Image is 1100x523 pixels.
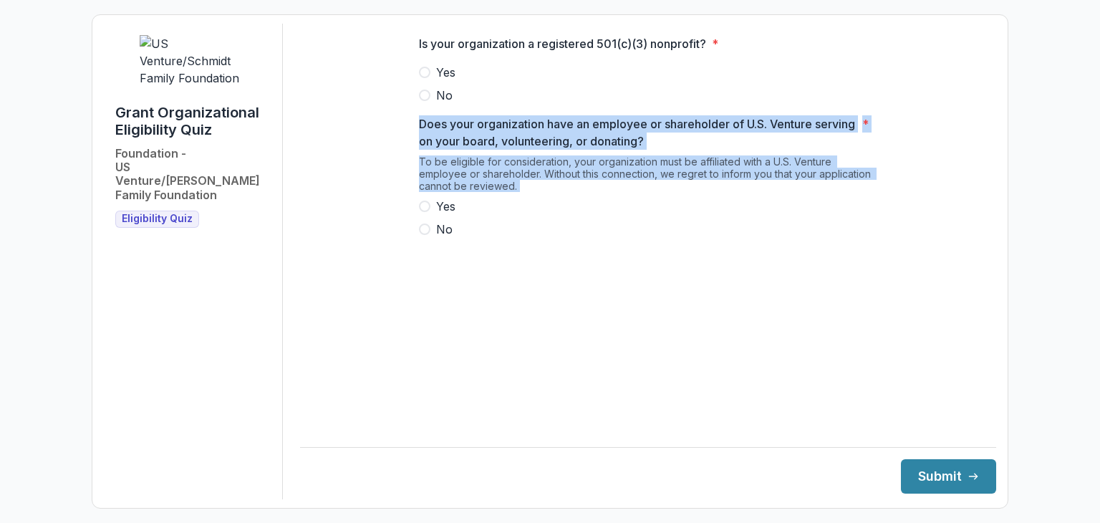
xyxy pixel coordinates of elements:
span: No [436,221,453,238]
div: To be eligible for consideration, your organization must be affiliated with a U.S. Venture employ... [419,155,877,198]
span: Yes [436,64,455,81]
img: US Venture/Schmidt Family Foundation [140,35,247,87]
button: Submit [901,459,996,494]
h2: Foundation - US Venture/[PERSON_NAME] Family Foundation [115,147,271,202]
h1: Grant Organizational Eligibility Quiz [115,104,271,138]
span: Eligibility Quiz [122,213,193,225]
p: Is your organization a registered 501(c)(3) nonprofit? [419,35,706,52]
p: Does your organization have an employee or shareholder of U.S. Venture serving on your board, vol... [419,115,857,150]
span: Yes [436,198,455,215]
span: No [436,87,453,104]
